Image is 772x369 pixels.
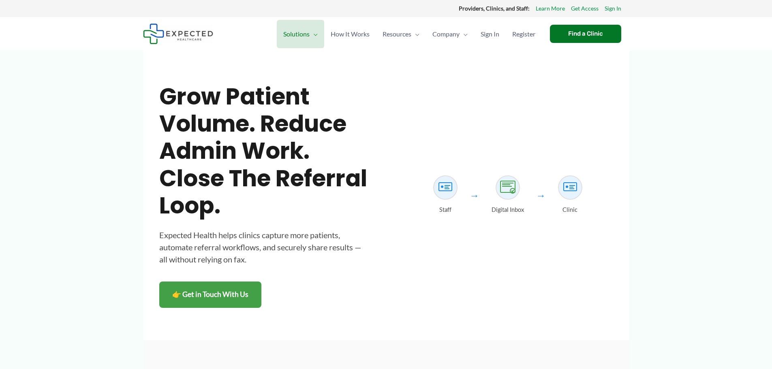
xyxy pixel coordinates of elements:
[159,282,261,308] a: 👉 Get in Touch With Us
[331,20,370,48] span: How It Works
[536,3,565,14] a: Learn More
[283,20,310,48] span: Solutions
[474,20,506,48] a: Sign In
[571,3,599,14] a: Get Access
[310,20,318,48] span: Menu Toggle
[159,229,370,265] p: Expected Health helps clinics capture more patients, automate referral workflows, and securely sh...
[481,20,499,48] span: Sign In
[411,20,419,48] span: Menu Toggle
[324,20,376,48] a: How It Works
[536,186,546,205] div: →
[432,20,460,48] span: Company
[506,20,542,48] a: Register
[426,20,474,48] a: CompanyMenu Toggle
[492,205,524,215] div: Digital Inbox
[159,83,370,219] h1: Grow patient volume. Reduce admin work. Close the referral loop.
[470,186,479,205] div: →
[562,205,577,215] div: Clinic
[439,205,451,215] div: Staff
[459,5,530,12] strong: Providers, Clinics, and Staff:
[376,20,426,48] a: ResourcesMenu Toggle
[143,23,213,44] img: Expected Healthcare Logo - side, dark font, small
[277,20,542,48] nav: Primary Site Navigation
[605,3,621,14] a: Sign In
[512,20,535,48] span: Register
[550,25,621,43] a: Find a Clinic
[277,20,324,48] a: SolutionsMenu Toggle
[460,20,468,48] span: Menu Toggle
[383,20,411,48] span: Resources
